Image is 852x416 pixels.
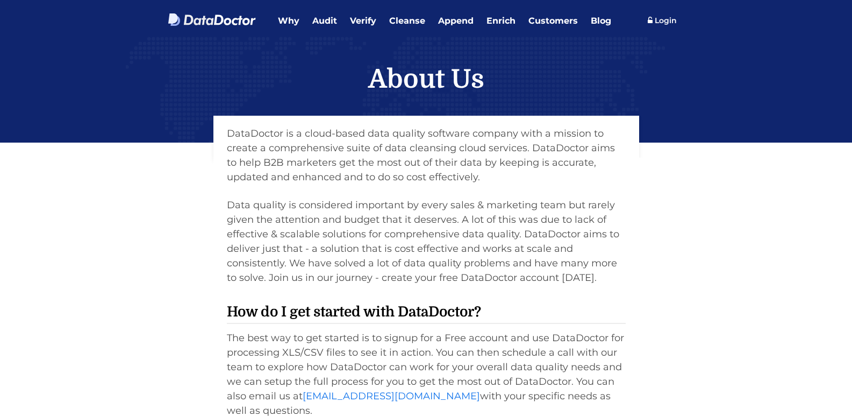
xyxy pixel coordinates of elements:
p: DataDoctor is a cloud-based data quality software company with a mission to create a comprehensiv... [227,124,626,187]
p: Data quality is considered important by every sales & marketing team but rarely given the attenti... [227,195,626,288]
a: Enrich [480,5,522,29]
a: [EMAIL_ADDRESS][DOMAIN_NAME] [303,390,480,402]
a: Why [271,5,306,29]
span: Blog [591,16,611,26]
span: Audit [312,16,337,26]
span: Verify [350,16,376,26]
a: Login [640,12,684,29]
h1: About Us [207,64,646,96]
a: Customers [522,5,584,29]
span: Append [438,16,474,26]
a: Append [432,5,480,29]
a: Blog [584,5,618,29]
span: Enrich [486,16,516,26]
h2: How do I get started with DataDoctor? [227,301,626,324]
a: Audit [306,5,343,29]
span: Why [278,16,299,26]
a: Cleanse [383,5,432,29]
a: Verify [343,5,383,29]
span: Customers [528,16,578,26]
span: Cleanse [389,16,425,26]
